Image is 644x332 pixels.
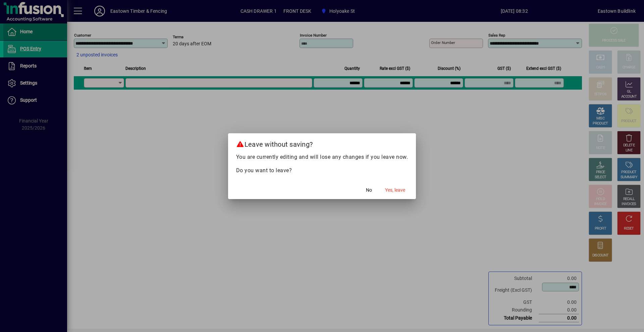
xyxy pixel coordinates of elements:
[236,153,408,161] p: You are currently editing and will lose any changes if you leave now.
[366,187,372,194] span: No
[382,184,408,196] button: Yes, leave
[228,133,416,153] h2: Leave without saving?
[358,184,380,196] button: No
[385,187,405,194] span: Yes, leave
[236,167,408,175] p: Do you want to leave?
